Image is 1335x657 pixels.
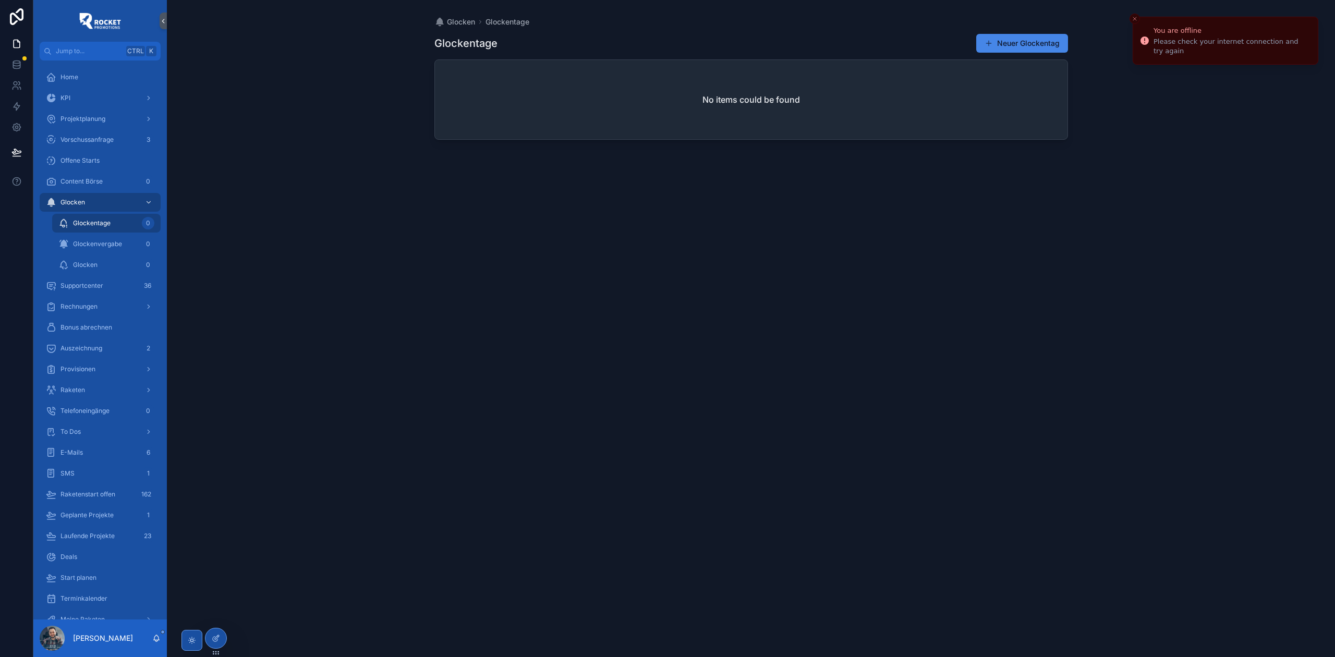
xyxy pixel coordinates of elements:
div: 0 [142,259,154,271]
a: Supportcenter36 [40,276,161,295]
span: Glocken [447,17,475,27]
span: Ctrl [126,46,145,56]
span: Vorschussanfrage [60,136,114,144]
div: scrollable content [33,60,167,619]
button: Neuer Glockentag [976,34,1068,53]
a: Terminkalender [40,589,161,608]
span: Raketen [60,386,85,394]
span: To Dos [60,428,81,436]
a: Glockentage [486,17,529,27]
a: SMS1 [40,464,161,483]
div: 0 [142,175,154,188]
span: Rechnungen [60,302,98,311]
a: Auszeichnung2 [40,339,161,358]
span: Jump to... [56,47,122,55]
div: 2 [142,342,154,355]
a: Glockentage0 [52,214,161,233]
a: Raketen [40,381,161,399]
a: Meine Raketen [40,610,161,629]
a: Offene Starts [40,151,161,170]
div: 1 [142,467,154,480]
a: Laufende Projekte23 [40,527,161,545]
a: Deals [40,547,161,566]
a: Rechnungen [40,297,161,316]
a: To Dos [40,422,161,441]
div: 0 [142,405,154,417]
a: Provisionen [40,360,161,379]
a: Glockenvergabe0 [52,235,161,253]
span: Bonus abrechnen [60,323,112,332]
span: Glockenvergabe [73,240,122,248]
a: Start planen [40,568,161,587]
span: Start planen [60,574,96,582]
span: Terminkalender [60,594,107,603]
span: KPI [60,94,70,102]
div: 1 [142,509,154,521]
span: Glocken [73,261,98,269]
a: Glocken0 [52,256,161,274]
img: App logo [79,13,121,29]
a: E-Mails6 [40,443,161,462]
span: Glocken [60,198,85,206]
span: Deals [60,553,77,561]
span: K [147,47,155,55]
span: E-Mails [60,448,83,457]
span: Provisionen [60,365,95,373]
a: Glocken [434,17,475,27]
button: Jump to...CtrlK [40,42,161,60]
div: 3 [142,133,154,146]
span: Laufende Projekte [60,532,115,540]
div: 162 [138,488,154,501]
div: You are offline [1154,26,1309,36]
a: Projektplanung [40,110,161,128]
span: Offene Starts [60,156,100,165]
span: Supportcenter [60,282,103,290]
span: Home [60,73,78,81]
a: KPI [40,89,161,107]
a: Bonus abrechnen [40,318,161,337]
button: Close toast [1130,14,1140,24]
div: 36 [141,279,154,292]
a: Vorschussanfrage3 [40,130,161,149]
span: Meine Raketen [60,615,105,624]
div: 6 [142,446,154,459]
a: Glocken [40,193,161,212]
span: Projektplanung [60,115,105,123]
a: Raketenstart offen162 [40,485,161,504]
span: SMS [60,469,75,478]
span: Auszeichnung [60,344,102,352]
span: Geplante Projekte [60,511,114,519]
span: Content Börse [60,177,103,186]
h2: No items could be found [702,93,800,106]
a: Content Börse0 [40,172,161,191]
a: Telefoneingänge0 [40,401,161,420]
a: Home [40,68,161,87]
div: 0 [142,238,154,250]
div: Please check your internet connection and try again [1154,37,1309,56]
span: Telefoneingänge [60,407,110,415]
div: 23 [141,530,154,542]
h1: Glockentage [434,36,497,51]
span: Glockentage [73,219,111,227]
a: Geplante Projekte1 [40,506,161,525]
span: Raketenstart offen [60,490,115,498]
p: [PERSON_NAME] [73,633,133,643]
div: 0 [142,217,154,229]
